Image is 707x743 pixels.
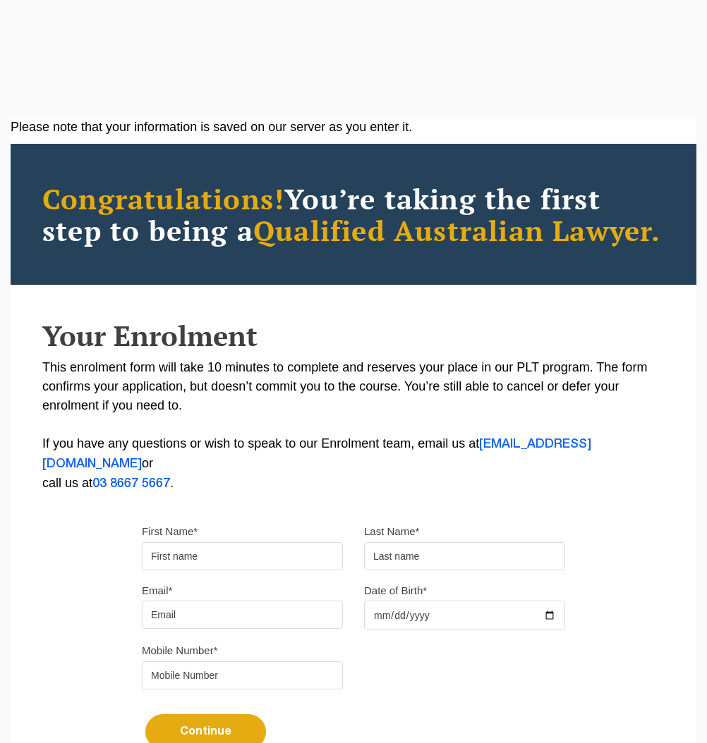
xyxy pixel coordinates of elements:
label: Mobile Number* [142,644,218,658]
label: First Name* [142,524,198,539]
label: Email* [142,584,172,598]
label: Last Name* [364,524,419,539]
input: Mobile Number [142,661,343,689]
a: 03 8667 5667 [92,478,170,489]
h2: You’re taking the first step to being a [42,183,665,246]
span: Congratulations! [42,180,284,217]
div: Please note that your information is saved on our server as you enter it. [11,118,696,137]
label: Date of Birth* [364,584,427,598]
input: Last name [364,542,565,570]
input: Email [142,601,343,629]
h2: Your Enrolment [42,320,665,351]
p: This enrolment form will take 10 minutes to complete and reserves your place in our PLT program. ... [42,358,665,493]
span: Qualified Australian Lawyer. [253,211,661,249]
input: First name [142,542,343,570]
